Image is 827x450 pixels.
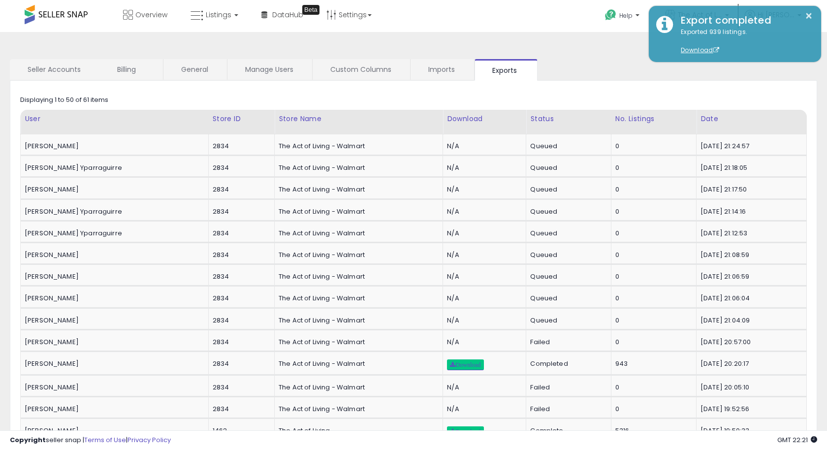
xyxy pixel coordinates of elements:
[279,229,435,238] div: The Act of Living - Walmart
[615,405,689,414] div: 0
[604,9,617,21] i: Get Help
[615,426,689,435] div: 5316
[597,1,649,32] a: Help
[619,11,633,20] span: Help
[213,207,267,216] div: 2834
[279,338,435,347] div: The Act of Living - Walmart
[135,10,167,20] span: Overview
[530,294,604,303] div: Queued
[530,207,604,216] div: Queued
[25,163,201,172] div: [PERSON_NAME] Yparraguirre
[25,338,201,347] div: [PERSON_NAME]
[279,383,435,392] div: The Act of Living - Walmart
[25,229,201,238] div: [PERSON_NAME] Yparraguirre
[447,207,518,216] div: N/A
[530,229,604,238] div: Queued
[213,142,267,151] div: 2834
[615,338,689,347] div: 0
[20,96,108,105] div: Displaying 1 to 50 of 61 items
[530,338,604,347] div: Failed
[530,426,604,435] div: Complete
[700,405,799,414] div: [DATE] 19:52:56
[213,294,267,303] div: 2834
[447,316,518,325] div: N/A
[450,429,480,435] span: Download
[447,426,483,437] a: Download
[530,251,604,259] div: Queued
[302,5,319,15] div: Tooltip anchor
[25,316,201,325] div: [PERSON_NAME]
[25,294,201,303] div: [PERSON_NAME]
[213,316,267,325] div: 2834
[25,405,201,414] div: [PERSON_NAME]
[10,436,171,445] div: seller snap | |
[279,185,435,194] div: The Act of Living - Walmart
[700,229,799,238] div: [DATE] 21:12:53
[25,272,201,281] div: [PERSON_NAME]
[700,251,799,259] div: [DATE] 21:08:59
[279,405,435,414] div: The Act of Living - Walmart
[213,185,267,194] div: 2834
[279,142,435,151] div: The Act of Living - Walmart
[615,294,689,303] div: 0
[127,435,171,445] a: Privacy Policy
[213,359,267,368] div: 2834
[700,294,799,303] div: [DATE] 21:06:04
[10,59,98,80] a: Seller Accounts
[450,362,480,368] span: Download
[279,251,435,259] div: The Act of Living - Walmart
[313,59,409,80] a: Custom Columns
[673,13,814,28] div: Export completed
[279,359,435,368] div: The Act of Living - Walmart
[447,114,522,124] div: Download
[25,426,201,435] div: [PERSON_NAME]
[615,114,692,124] div: No. Listings
[99,59,162,80] a: Billing
[213,405,267,414] div: 2834
[213,229,267,238] div: 2834
[530,142,604,151] div: Queued
[213,114,271,124] div: Store ID
[777,435,817,445] span: 2025-09-15 22:21 GMT
[25,142,201,151] div: [PERSON_NAME]
[475,59,538,81] a: Exports
[530,272,604,281] div: Queued
[700,185,799,194] div: [DATE] 21:17:50
[25,359,201,368] div: [PERSON_NAME]
[279,163,435,172] div: The Act of Living - Walmart
[25,207,201,216] div: [PERSON_NAME] Yparraguirre
[411,59,473,80] a: Imports
[700,426,799,435] div: [DATE] 19:50:33
[25,251,201,259] div: [PERSON_NAME]
[681,46,719,54] a: Download
[447,142,518,151] div: N/A
[279,207,435,216] div: The Act of Living - Walmart
[227,59,311,80] a: Manage Users
[700,142,799,151] div: [DATE] 21:24:57
[673,28,814,55] div: Exported 939 listings.
[163,59,226,80] a: General
[213,426,267,435] div: 1462
[213,272,267,281] div: 2834
[447,229,518,238] div: N/A
[615,359,689,368] div: 943
[279,114,439,124] div: Store Name
[447,251,518,259] div: N/A
[25,383,201,392] div: [PERSON_NAME]
[279,294,435,303] div: The Act of Living - Walmart
[279,272,435,281] div: The Act of Living - Walmart
[700,316,799,325] div: [DATE] 21:04:09
[447,163,518,172] div: N/A
[615,272,689,281] div: 0
[530,316,604,325] div: Queued
[700,359,799,368] div: [DATE] 20:20:17
[615,229,689,238] div: 0
[615,316,689,325] div: 0
[84,435,126,445] a: Terms of Use
[447,294,518,303] div: N/A
[700,338,799,347] div: [DATE] 20:57:00
[213,383,267,392] div: 2834
[700,383,799,392] div: [DATE] 20:05:10
[213,251,267,259] div: 2834
[700,114,802,124] div: Date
